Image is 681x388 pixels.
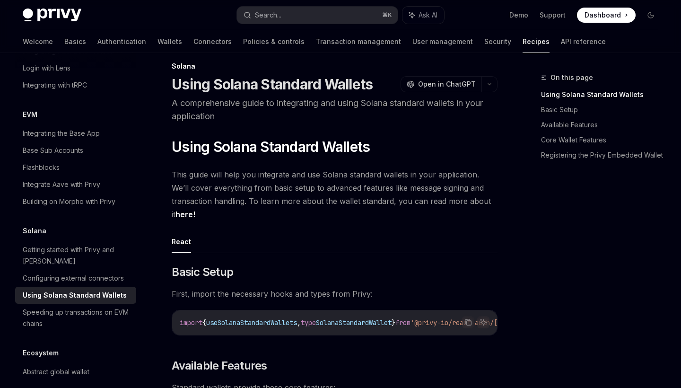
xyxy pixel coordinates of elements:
a: API reference [561,30,606,53]
div: Speeding up transactions on EVM chains [23,307,131,329]
a: Core Wallet Features [541,132,666,148]
a: Welcome [23,30,53,53]
h5: EVM [23,109,37,120]
span: This guide will help you integrate and use Solana standard wallets in your application. We’ll cov... [172,168,498,221]
h1: Using Solana Standard Wallets [172,76,373,93]
h5: Solana [23,225,46,237]
a: Demo [509,10,528,20]
a: Security [484,30,511,53]
div: Configuring external connectors [23,273,124,284]
a: Using Solana Standard Wallets [541,87,666,102]
div: Base Sub Accounts [23,145,83,156]
a: Building on Morpho with Privy [15,193,136,210]
div: Building on Morpho with Privy [23,196,115,207]
a: Authentication [97,30,146,53]
span: { [202,318,206,327]
div: Abstract global wallet [23,366,89,378]
span: ⌘ K [382,11,392,19]
img: dark logo [23,9,81,22]
a: Integrating with tRPC [15,77,136,94]
span: type [301,318,316,327]
div: Using Solana Standard Wallets [23,290,127,301]
a: Registering the Privy Embedded Wallet [541,148,666,163]
span: import [180,318,202,327]
a: Support [540,10,566,20]
a: Connectors [193,30,232,53]
a: Base Sub Accounts [15,142,136,159]
span: First, import the necessary hooks and types from Privy: [172,287,498,300]
div: Flashblocks [23,162,60,173]
span: SolanaStandardWallet [316,318,392,327]
a: Integrate Aave with Privy [15,176,136,193]
span: '@privy-io/react-auth/[PERSON_NAME]' [410,318,547,327]
div: Search... [255,9,281,21]
span: On this page [550,72,593,83]
a: here! [175,210,195,220]
div: Login with Lens [23,62,70,74]
h5: Ecosystem [23,347,59,359]
span: , [297,318,301,327]
a: Abstract global wallet [15,363,136,380]
div: Integrate Aave with Privy [23,179,100,190]
div: Integrating the Base App [23,128,100,139]
span: Open in ChatGPT [418,79,476,89]
button: Toggle dark mode [643,8,658,23]
button: React [172,230,191,253]
span: Basic Setup [172,265,233,280]
a: Speeding up transactions on EVM chains [15,304,136,332]
button: Copy the contents from the code block [462,316,474,328]
div: Integrating with tRPC [23,79,87,91]
a: Configuring external connectors [15,270,136,287]
a: Recipes [523,30,550,53]
div: Solana [172,62,498,71]
button: Open in ChatGPT [401,76,481,92]
a: Basics [64,30,86,53]
a: Dashboard [577,8,636,23]
button: Ask AI [402,7,444,24]
a: Login with Lens [15,60,136,77]
a: Using Solana Standard Wallets [15,287,136,304]
a: Wallets [157,30,182,53]
a: Transaction management [316,30,401,53]
span: Ask AI [419,10,437,20]
button: Search...⌘K [237,7,397,24]
span: Available Features [172,358,267,373]
p: A comprehensive guide to integrating and using Solana standard wallets in your application [172,97,498,123]
a: Integrating the Base App [15,125,136,142]
a: User management [412,30,473,53]
a: Flashblocks [15,159,136,176]
a: Available Features [541,117,666,132]
a: Basic Setup [541,102,666,117]
span: } [392,318,395,327]
span: Using Solana Standard Wallets [172,138,370,155]
a: Getting started with Privy and [PERSON_NAME] [15,241,136,270]
button: Ask AI [477,316,489,328]
span: useSolanaStandardWallets [206,318,297,327]
div: Getting started with Privy and [PERSON_NAME] [23,244,131,267]
span: from [395,318,410,327]
span: Dashboard [585,10,621,20]
a: Policies & controls [243,30,305,53]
